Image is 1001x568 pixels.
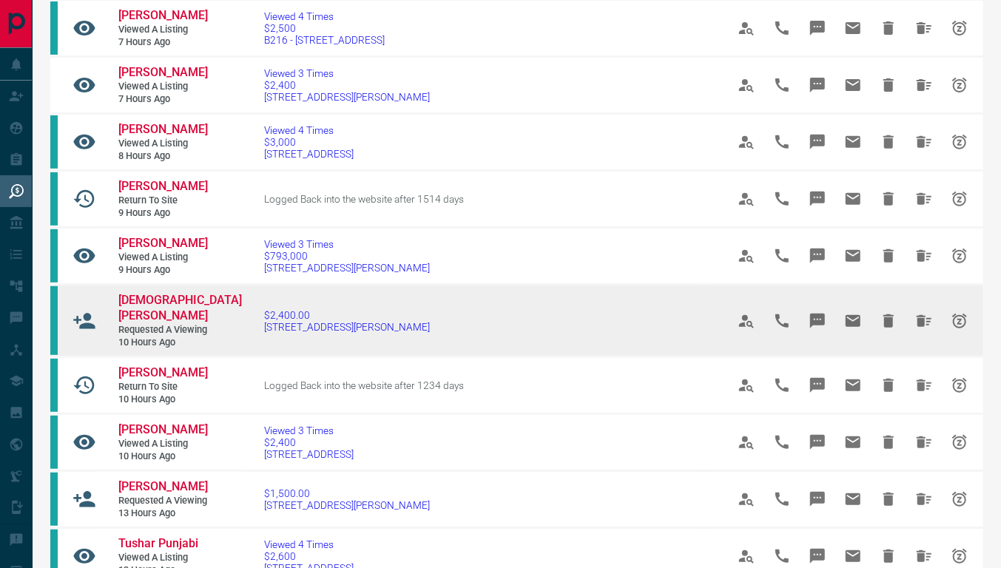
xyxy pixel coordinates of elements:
[942,368,977,403] span: Snooze
[871,124,906,160] span: Hide
[942,238,977,274] span: Snooze
[50,115,58,169] div: condos.ca
[118,65,208,79] span: [PERSON_NAME]
[729,124,764,160] span: View Profile
[118,479,207,495] a: [PERSON_NAME]
[264,10,385,22] span: Viewed 4 Times
[118,365,207,381] a: [PERSON_NAME]
[264,124,354,160] a: Viewed 4 Times$3,000[STREET_ADDRESS]
[764,124,800,160] span: Call
[118,207,207,220] span: 9 hours ago
[264,148,354,160] span: [STREET_ADDRESS]
[835,303,871,339] span: Email
[118,450,207,463] span: 10 hours ago
[118,324,207,337] span: Requested a Viewing
[264,22,385,34] span: $2,500
[942,10,977,46] span: Snooze
[800,10,835,46] span: Message
[264,487,430,499] span: $1,500.00
[118,293,242,322] span: [DEMOGRAPHIC_DATA][PERSON_NAME]
[906,481,942,517] span: Hide All from Martins Ifejika
[800,481,835,517] span: Message
[118,138,207,150] span: Viewed a Listing
[118,293,207,324] a: [DEMOGRAPHIC_DATA][PERSON_NAME]
[264,10,385,46] a: Viewed 4 Times$2,500B216 - [STREET_ADDRESS]
[835,425,871,460] span: Email
[800,124,835,160] span: Message
[118,122,208,136] span: [PERSON_NAME]
[906,303,942,339] span: Hide All from Islam Nuryyev
[729,481,764,517] span: View Profile
[118,381,207,393] span: Return to Site
[118,81,207,93] span: Viewed a Listing
[942,124,977,160] span: Snooze
[942,481,977,517] span: Snooze
[50,1,58,55] div: condos.ca
[118,365,208,379] span: [PERSON_NAME]
[264,436,354,448] span: $2,400
[118,264,207,277] span: 9 hours ago
[118,236,207,251] a: [PERSON_NAME]
[50,359,58,412] div: condos.ca
[118,422,208,436] span: [PERSON_NAME]
[729,181,764,217] span: View Profile
[764,481,800,517] span: Call
[264,538,354,550] span: Viewed 4 Times
[906,67,942,103] span: Hide All from Teja Kotesh
[764,425,800,460] span: Call
[906,425,942,460] span: Hide All from Matin Ak
[264,91,430,103] span: [STREET_ADDRESS][PERSON_NAME]
[764,368,800,403] span: Call
[118,479,208,493] span: [PERSON_NAME]
[764,10,800,46] span: Call
[906,124,942,160] span: Hide All from Parisa Hafezi
[729,10,764,46] span: View Profile
[118,251,207,264] span: Viewed a Listing
[118,8,208,22] span: [PERSON_NAME]
[942,181,977,217] span: Snooze
[264,321,430,333] span: [STREET_ADDRESS][PERSON_NAME]
[871,181,906,217] span: Hide
[942,425,977,460] span: Snooze
[118,150,207,163] span: 8 hours ago
[264,309,430,321] span: $2,400.00
[764,238,800,274] span: Call
[118,24,207,36] span: Viewed a Listing
[118,422,207,438] a: [PERSON_NAME]
[50,172,58,226] div: condos.ca
[800,425,835,460] span: Message
[264,124,354,136] span: Viewed 4 Times
[118,507,207,520] span: 13 hours ago
[906,368,942,403] span: Hide All from Pham
[264,238,430,274] a: Viewed 3 Times$793,000[STREET_ADDRESS][PERSON_NAME]
[264,193,464,205] span: Logged Back into the website after 1514 days
[729,303,764,339] span: View Profile
[264,262,430,274] span: [STREET_ADDRESS][PERSON_NAME]
[906,181,942,217] span: Hide All from Nigel Lui
[835,67,871,103] span: Email
[118,536,198,550] span: Tushar Punjabi
[118,122,207,138] a: [PERSON_NAME]
[50,286,58,355] div: condos.ca
[729,368,764,403] span: View Profile
[800,67,835,103] span: Message
[942,303,977,339] span: Snooze
[118,337,207,349] span: 10 hours ago
[264,79,430,91] span: $2,400
[835,238,871,274] span: Email
[264,499,430,511] span: [STREET_ADDRESS][PERSON_NAME]
[264,250,430,262] span: $793,000
[264,425,354,436] span: Viewed 3 Times
[264,136,354,148] span: $3,000
[118,236,208,250] span: [PERSON_NAME]
[118,93,207,106] span: 7 hours ago
[264,34,385,46] span: B216 - [STREET_ADDRESS]
[118,65,207,81] a: [PERSON_NAME]
[729,425,764,460] span: View Profile
[264,67,430,103] a: Viewed 3 Times$2,400[STREET_ADDRESS][PERSON_NAME]
[50,416,58,469] div: condos.ca
[264,379,464,391] span: Logged Back into the website after 1234 days
[118,495,207,507] span: Requested a Viewing
[264,238,430,250] span: Viewed 3 Times
[50,229,58,283] div: condos.ca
